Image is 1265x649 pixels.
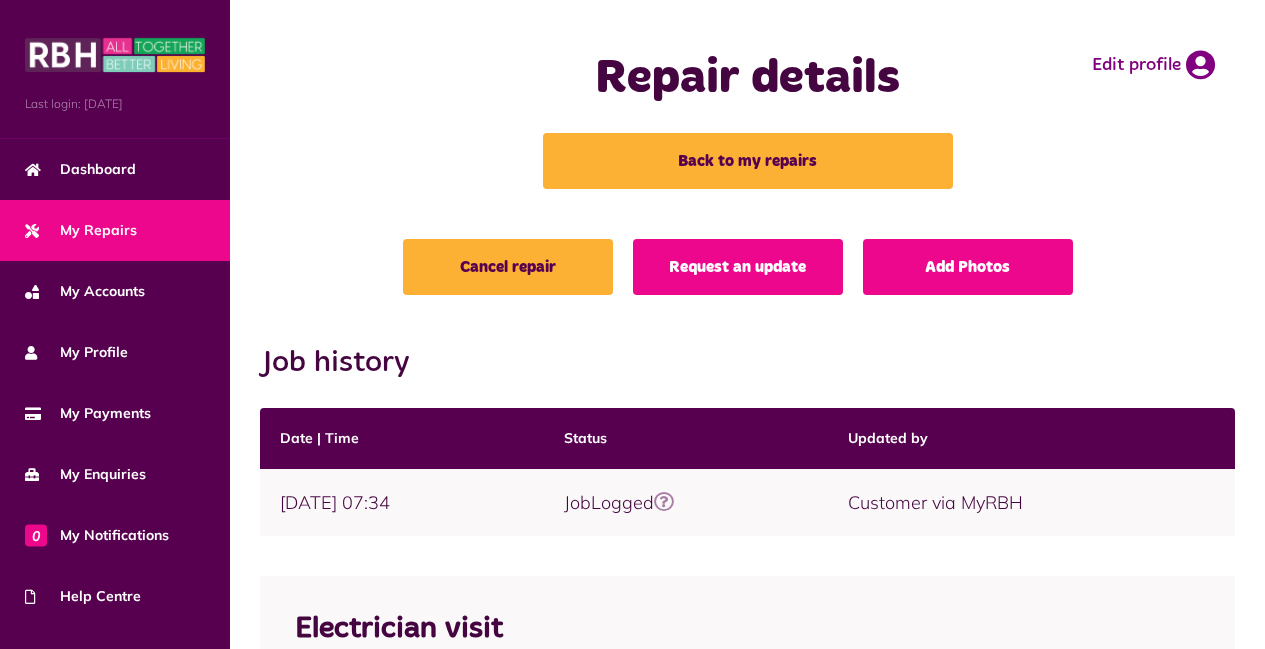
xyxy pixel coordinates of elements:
[25,524,47,546] span: 0
[25,464,146,485] span: My Enquiries
[544,469,828,536] td: JobLogged
[25,35,205,75] img: MyRBH
[828,469,1235,536] td: Customer via MyRBH
[260,469,544,536] td: [DATE] 07:34
[25,281,145,302] span: My Accounts
[633,239,843,295] a: Request an update
[543,133,953,189] a: Back to my repairs
[863,239,1073,295] a: Add Photos
[25,159,136,180] span: Dashboard
[25,586,141,607] span: Help Centre
[25,95,205,113] span: Last login: [DATE]
[25,525,169,546] span: My Notifications
[403,239,613,295] a: Cancel repair
[260,408,544,469] th: Date | Time
[509,50,987,108] h1: Repair details
[544,408,828,469] th: Status
[1092,50,1215,80] a: Edit profile
[25,342,128,363] span: My Profile
[25,220,137,241] span: My Repairs
[260,345,1235,381] h2: Job history
[295,614,503,644] span: Electrician visit
[25,403,151,424] span: My Payments
[828,408,1235,469] th: Updated by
